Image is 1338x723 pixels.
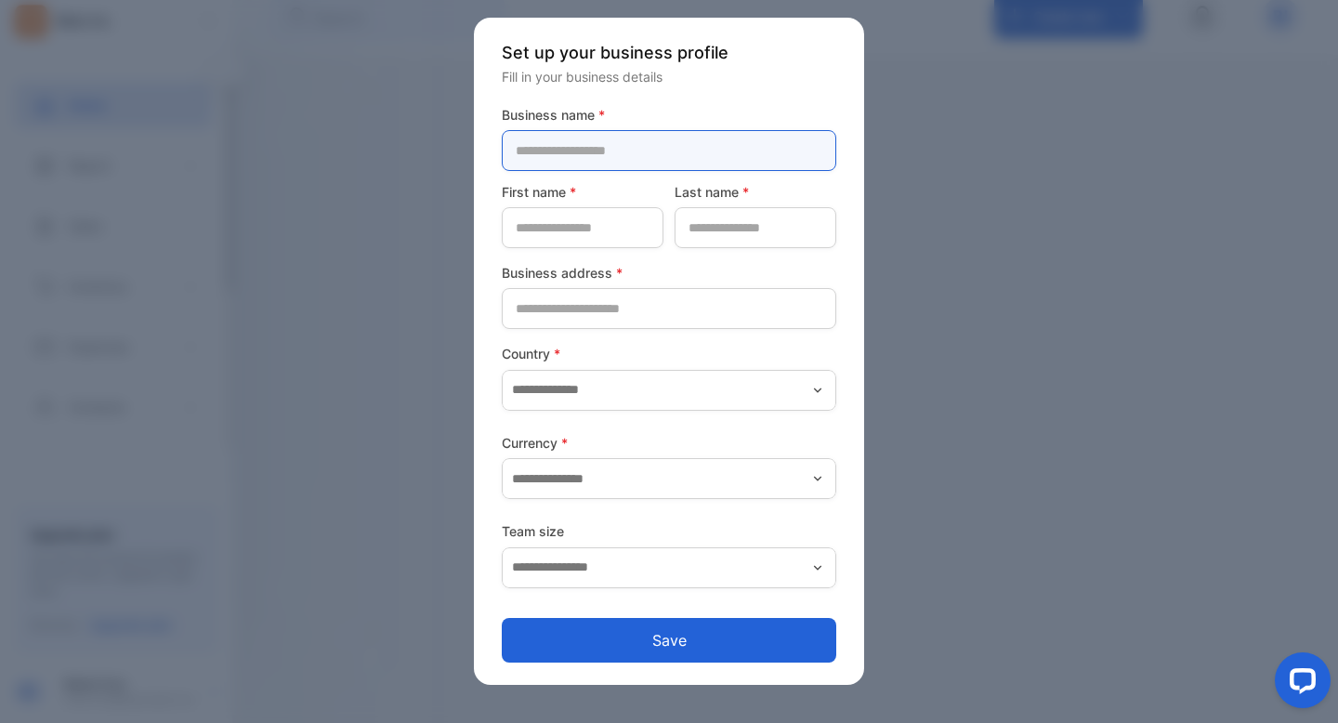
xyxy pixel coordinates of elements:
[502,67,836,86] p: Fill in your business details
[502,433,836,453] label: Currency
[502,344,836,363] label: Country
[502,182,663,202] label: First name
[502,521,836,541] label: Team size
[502,263,836,283] label: Business address
[1260,645,1338,723] iframe: LiveChat chat widget
[675,182,836,202] label: Last name
[502,105,836,125] label: Business name
[502,618,836,663] button: Save
[502,40,836,65] p: Set up your business profile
